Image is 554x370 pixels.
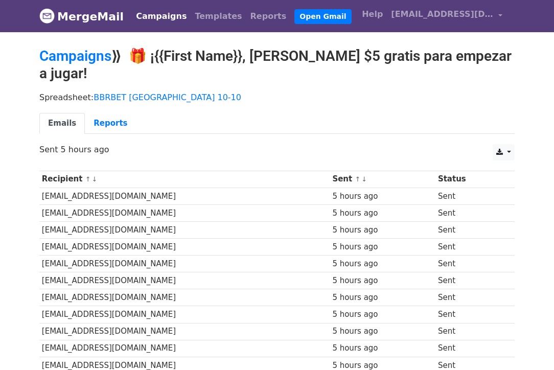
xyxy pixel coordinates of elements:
[332,342,433,354] div: 5 hours ago
[94,92,241,102] a: BBRBET [GEOGRAPHIC_DATA] 10-10
[294,9,351,24] a: Open Gmail
[361,175,367,183] a: ↓
[435,323,504,340] td: Sent
[39,340,330,357] td: [EMAIL_ADDRESS][DOMAIN_NAME]
[39,113,85,134] a: Emails
[435,204,504,221] td: Sent
[435,239,504,256] td: Sent
[332,207,433,219] div: 5 hours ago
[39,92,515,103] p: Spreadsheet:
[39,204,330,221] td: [EMAIL_ADDRESS][DOMAIN_NAME]
[85,113,136,134] a: Reports
[39,239,330,256] td: [EMAIL_ADDRESS][DOMAIN_NAME]
[435,340,504,357] td: Sent
[332,326,433,337] div: 5 hours ago
[39,188,330,204] td: [EMAIL_ADDRESS][DOMAIN_NAME]
[435,188,504,204] td: Sent
[132,6,191,27] a: Campaigns
[332,224,433,236] div: 5 hours ago
[39,323,330,340] td: [EMAIL_ADDRESS][DOMAIN_NAME]
[39,8,55,24] img: MergeMail logo
[435,289,504,306] td: Sent
[391,8,493,20] span: [EMAIL_ADDRESS][DOMAIN_NAME]
[246,6,291,27] a: Reports
[39,48,515,82] h2: ⟫ 🎁 ¡{{First Name}}, [PERSON_NAME] $5 gratis para empezar a jugar!
[39,306,330,323] td: [EMAIL_ADDRESS][DOMAIN_NAME]
[387,4,506,28] a: [EMAIL_ADDRESS][DOMAIN_NAME]
[39,221,330,238] td: [EMAIL_ADDRESS][DOMAIN_NAME]
[358,4,387,25] a: Help
[330,171,436,188] th: Sent
[332,258,433,270] div: 5 hours ago
[39,48,111,64] a: Campaigns
[39,6,124,27] a: MergeMail
[191,6,246,27] a: Templates
[332,275,433,287] div: 5 hours ago
[39,171,330,188] th: Recipient
[39,289,330,306] td: [EMAIL_ADDRESS][DOMAIN_NAME]
[39,272,330,289] td: [EMAIL_ADDRESS][DOMAIN_NAME]
[355,175,360,183] a: ↑
[332,292,433,304] div: 5 hours ago
[435,306,504,323] td: Sent
[435,221,504,238] td: Sent
[332,241,433,253] div: 5 hours ago
[435,272,504,289] td: Sent
[435,171,504,188] th: Status
[332,309,433,320] div: 5 hours ago
[91,175,97,183] a: ↓
[39,256,330,272] td: [EMAIL_ADDRESS][DOMAIN_NAME]
[85,175,91,183] a: ↑
[39,144,515,155] p: Sent 5 hours ago
[435,256,504,272] td: Sent
[332,191,433,202] div: 5 hours ago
